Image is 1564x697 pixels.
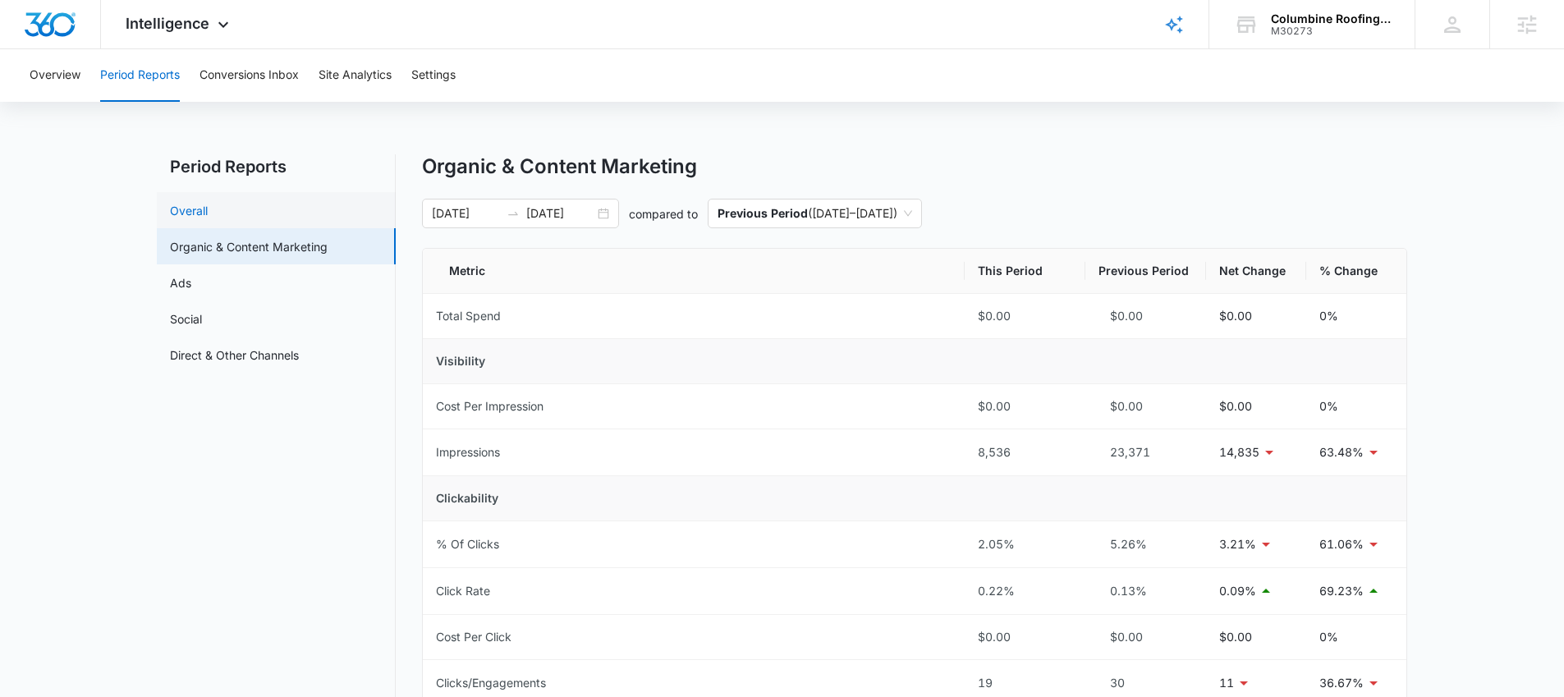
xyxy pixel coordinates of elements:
[718,199,912,227] span: ( [DATE] – [DATE] )
[1271,12,1391,25] div: account name
[718,206,808,220] p: Previous Period
[1319,582,1364,600] p: 69.23%
[978,397,1072,415] div: $0.00
[423,249,965,294] th: Metric
[1219,397,1252,415] p: $0.00
[423,476,1406,521] td: Clickability
[965,249,1085,294] th: This Period
[507,207,520,220] span: to
[1098,397,1193,415] div: $0.00
[436,582,490,600] div: Click Rate
[432,204,500,222] input: Start date
[411,49,456,102] button: Settings
[1319,628,1338,646] p: 0%
[436,535,499,553] div: % Of Clicks
[978,443,1072,461] div: 8,536
[170,274,191,291] a: Ads
[1319,535,1364,553] p: 61.06%
[170,346,299,364] a: Direct & Other Channels
[100,49,180,102] button: Period Reports
[1319,674,1364,692] p: 36.67%
[1085,249,1206,294] th: Previous Period
[1319,443,1364,461] p: 63.48%
[1098,535,1193,553] div: 5.26%
[170,310,202,328] a: Social
[978,307,1072,325] div: $0.00
[629,205,698,222] p: compared to
[1098,628,1193,646] div: $0.00
[436,307,501,325] div: Total Spend
[507,207,520,220] span: swap-right
[319,49,392,102] button: Site Analytics
[157,154,396,179] h2: Period Reports
[1306,249,1406,294] th: % Change
[1206,249,1306,294] th: Net Change
[1098,307,1193,325] div: $0.00
[1098,674,1193,692] div: 30
[1271,25,1391,37] div: account id
[436,397,544,415] div: Cost Per Impression
[978,582,1072,600] div: 0.22%
[1219,307,1252,325] p: $0.00
[436,674,546,692] div: Clicks/Engagements
[978,674,1072,692] div: 19
[1219,628,1252,646] p: $0.00
[423,339,1406,384] td: Visibility
[978,535,1072,553] div: 2.05%
[1219,674,1234,692] p: 11
[978,628,1072,646] div: $0.00
[526,204,594,222] input: End date
[126,15,209,32] span: Intelligence
[1098,582,1193,600] div: 0.13%
[1319,307,1338,325] p: 0%
[1098,443,1193,461] div: 23,371
[200,49,299,102] button: Conversions Inbox
[170,202,208,219] a: Overall
[422,154,697,179] h1: Organic & Content Marketing
[1319,397,1338,415] p: 0%
[1219,535,1256,553] p: 3.21%
[436,628,511,646] div: Cost Per Click
[30,49,80,102] button: Overview
[170,238,328,255] a: Organic & Content Marketing
[1219,443,1259,461] p: 14,835
[436,443,500,461] div: Impressions
[1219,582,1256,600] p: 0.09%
